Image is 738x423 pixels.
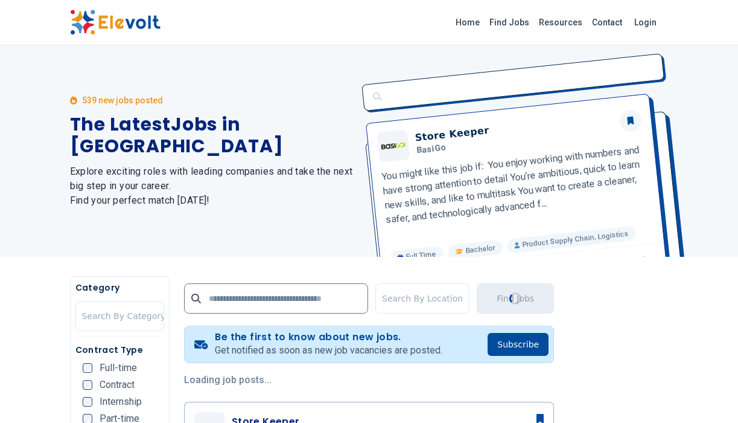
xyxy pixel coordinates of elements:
[488,333,549,356] button: Subscribe
[75,344,164,356] h5: Contract Type
[184,373,554,387] p: Loading job posts...
[507,290,524,307] div: Loading...
[83,363,92,373] input: Full-time
[587,13,627,32] a: Contact
[100,380,135,390] span: Contract
[82,94,163,106] p: 539 new jobs posted
[485,13,534,32] a: Find Jobs
[477,283,554,314] button: Find JobsLoading...
[100,363,137,373] span: Full-time
[534,13,587,32] a: Resources
[83,397,92,407] input: Internship
[70,10,161,35] img: Elevolt
[70,114,355,157] h1: The Latest Jobs in [GEOGRAPHIC_DATA]
[627,10,664,34] a: Login
[70,164,355,208] h2: Explore exciting roles with leading companies and take the next big step in your career. Find you...
[83,380,92,390] input: Contract
[100,397,142,407] span: Internship
[215,343,442,358] p: Get notified as soon as new job vacancies are posted.
[75,282,164,294] h5: Category
[215,331,442,343] h4: Be the first to know about new jobs.
[451,13,485,32] a: Home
